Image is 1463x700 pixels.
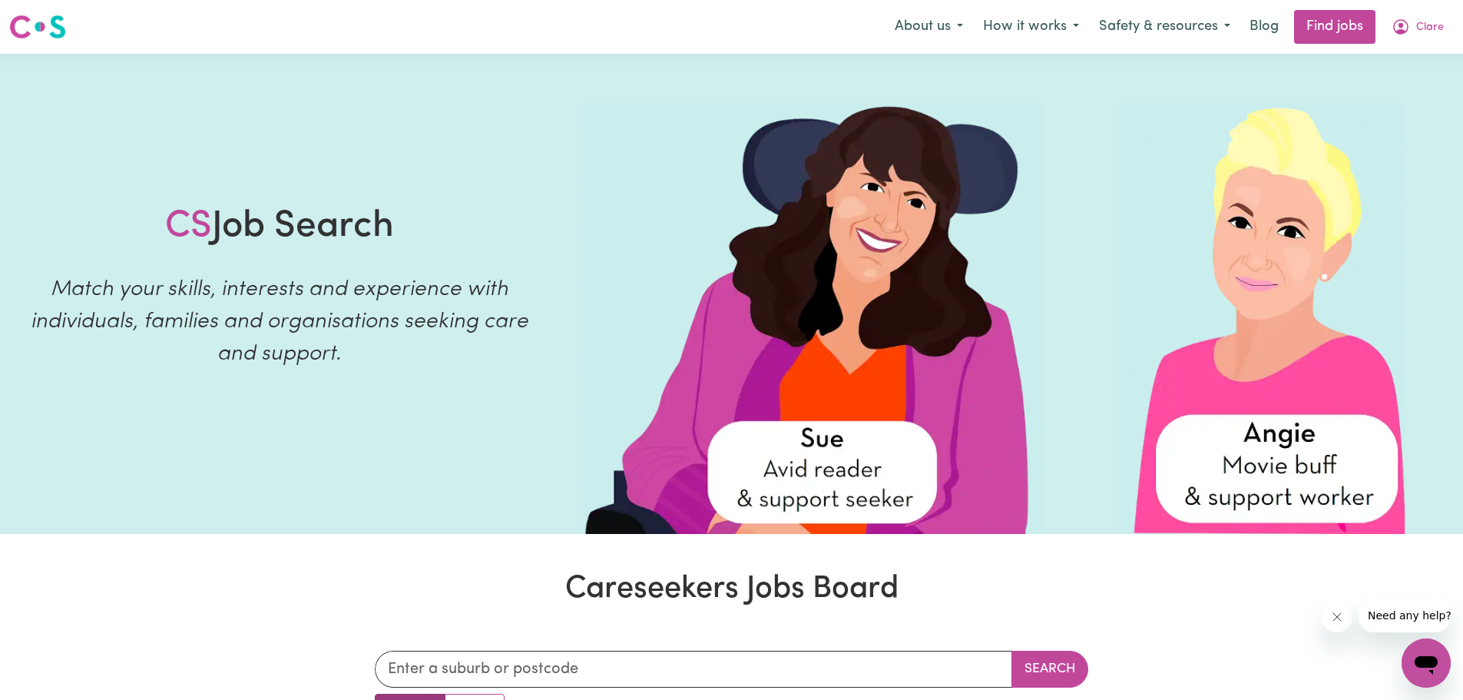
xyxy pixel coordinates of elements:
a: Blog [1240,10,1288,44]
iframe: Button to launch messaging window [1402,639,1451,688]
button: Search [1011,651,1088,688]
p: Match your skills, interests and experience with individuals, families and organisations seeking ... [18,274,540,370]
a: Find jobs [1294,10,1375,44]
input: Enter a suburb or postcode [375,651,1012,688]
iframe: Close message [1322,602,1352,632]
button: How it works [973,11,1089,43]
button: My Account [1382,11,1454,43]
span: CS [165,208,212,245]
button: About us [885,11,973,43]
button: Safety & resources [1089,11,1240,43]
a: Careseekers logo [9,9,66,45]
span: Clare [1416,19,1444,36]
img: Careseekers logo [9,13,66,41]
span: Need any help? [9,11,93,23]
h1: Job Search [165,205,394,250]
iframe: Message from company [1359,599,1451,632]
